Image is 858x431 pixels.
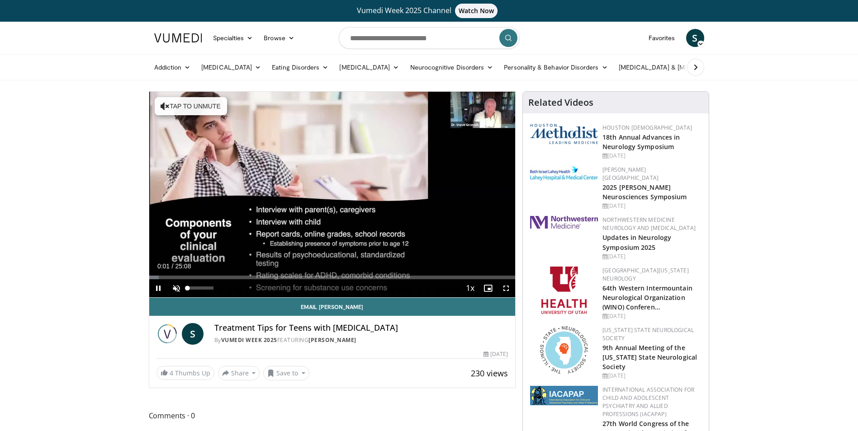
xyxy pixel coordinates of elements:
[149,410,516,422] span: Comments 0
[602,326,694,342] a: [US_STATE] State Neurological Society
[602,386,694,418] a: International Association for Child and Adolescent Psychiatry and Allied Professions (IACAPAP)
[149,276,516,279] div: Progress Bar
[339,27,520,49] input: Search topics, interventions
[530,386,598,405] img: 2a9917ce-aac2-4f82-acde-720e532d7410.png.150x105_q85_autocrop_double_scale_upscale_version-0.2.png
[497,279,515,297] button: Fullscreen
[172,262,174,270] span: /
[643,29,681,47] a: Favorites
[214,336,508,344] div: By FEATURING
[602,133,680,151] a: 18th Annual Advances in Neurology Symposium
[258,29,300,47] a: Browse
[613,58,743,76] a: [MEDICAL_DATA] & [MEDICAL_DATA]
[167,279,185,297] button: Unmute
[334,58,404,76] a: [MEDICAL_DATA]
[686,29,704,47] a: S
[540,326,588,374] img: 71a8b48c-8850-4916-bbdd-e2f3ccf11ef9.png.150x105_q85_autocrop_double_scale_upscale_version-0.2.png
[602,343,697,371] a: 9th Annual Meeting of the [US_STATE] State Neurological Society
[221,336,277,344] a: Vumedi Week 2025
[405,58,499,76] a: Neurocognitive Disorders
[182,323,204,345] a: S
[208,29,259,47] a: Specialties
[149,58,196,76] a: Addiction
[602,152,702,160] div: [DATE]
[602,233,671,251] a: Updates in Neurology Symposium 2025
[263,366,309,380] button: Save to
[602,202,702,210] div: [DATE]
[498,58,613,76] a: Personality & Behavior Disorders
[156,323,178,345] img: Vumedi Week 2025
[156,4,703,18] a: Vumedi Week 2025 ChannelWatch Now
[149,279,167,297] button: Pause
[602,267,689,282] a: [GEOGRAPHIC_DATA][US_STATE] Neurology
[602,253,702,261] div: [DATE]
[530,166,598,181] img: e7977282-282c-4444-820d-7cc2733560fd.jpg.150x105_q85_autocrop_double_scale_upscale_version-0.2.jpg
[461,279,479,297] button: Playback Rate
[602,284,692,311] a: 64th Western Intermountain Neurological Organization (WINO) Conferen…
[530,124,598,144] img: 5e4488cc-e109-4a4e-9fd9-73bb9237ee91.png.150x105_q85_autocrop_double_scale_upscale_version-0.2.png
[214,323,508,333] h4: Treatment Tips for Teens with [MEDICAL_DATA]
[541,267,587,314] img: f6362829-b0a3-407d-a044-59546adfd345.png.150x105_q85_autocrop_double_scale_upscale_version-0.2.png
[154,33,202,42] img: VuMedi Logo
[602,372,702,380] div: [DATE]
[218,366,260,380] button: Share
[528,97,593,108] h4: Related Videos
[266,58,334,76] a: Eating Disorders
[156,366,214,380] a: 4 Thumbs Up
[170,369,173,377] span: 4
[308,336,356,344] a: [PERSON_NAME]
[188,286,213,290] div: Volume Level
[602,216,696,232] a: Northwestern Medicine Neurology and [MEDICAL_DATA]
[602,124,692,131] a: Houston [DEMOGRAPHIC_DATA]
[530,216,598,229] img: 2a462fb6-9365-492a-ac79-3166a6f924d8.png.150x105_q85_autocrop_double_scale_upscale_version-0.2.jpg
[455,4,498,18] span: Watch Now
[602,312,702,320] div: [DATE]
[484,350,508,358] div: [DATE]
[157,262,170,270] span: 0:01
[196,58,266,76] a: [MEDICAL_DATA]
[602,183,687,201] a: 2025 [PERSON_NAME] Neurosciences Symposium
[479,279,497,297] button: Enable picture-in-picture mode
[175,262,191,270] span: 25:08
[149,92,516,298] video-js: Video Player
[149,298,516,316] a: Email [PERSON_NAME]
[602,166,659,182] a: [PERSON_NAME][GEOGRAPHIC_DATA]
[471,368,508,379] span: 230 views
[155,97,227,115] button: Tap to unmute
